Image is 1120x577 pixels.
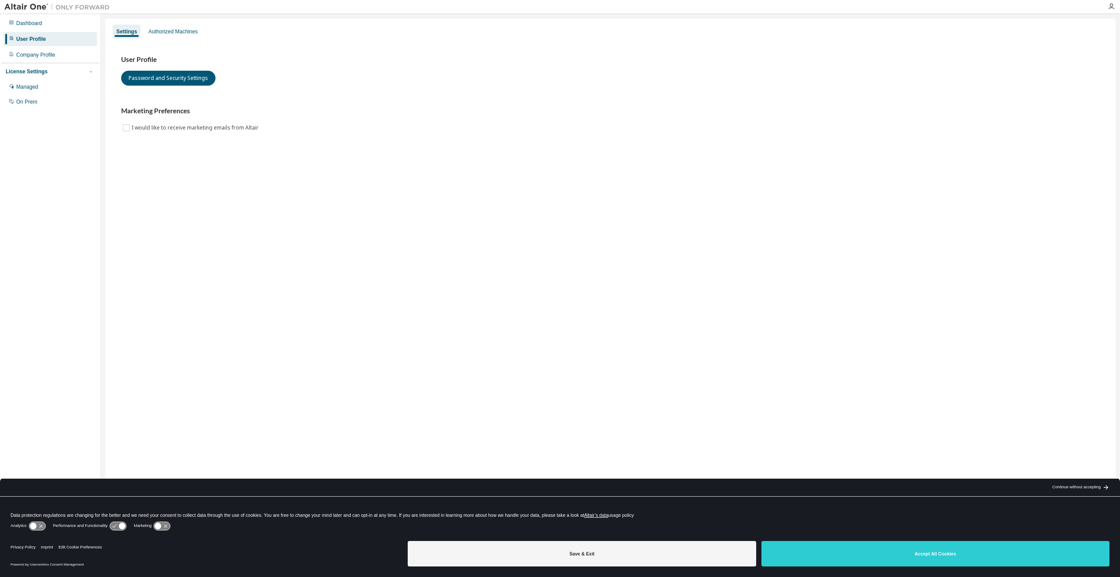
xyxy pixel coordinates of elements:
label: I would like to receive marketing emails from Altair [132,123,260,133]
div: Settings [116,28,137,35]
div: Authorized Machines [148,28,197,35]
div: Company Profile [16,51,55,58]
img: Altair One [4,3,114,11]
div: Dashboard [16,20,42,27]
div: On Prem [16,98,37,105]
div: User Profile [16,36,46,43]
h3: User Profile [121,55,1100,64]
h3: Marketing Preferences [121,107,1100,115]
button: Password and Security Settings [121,71,215,86]
div: License Settings [6,68,47,75]
div: Managed [16,83,38,90]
